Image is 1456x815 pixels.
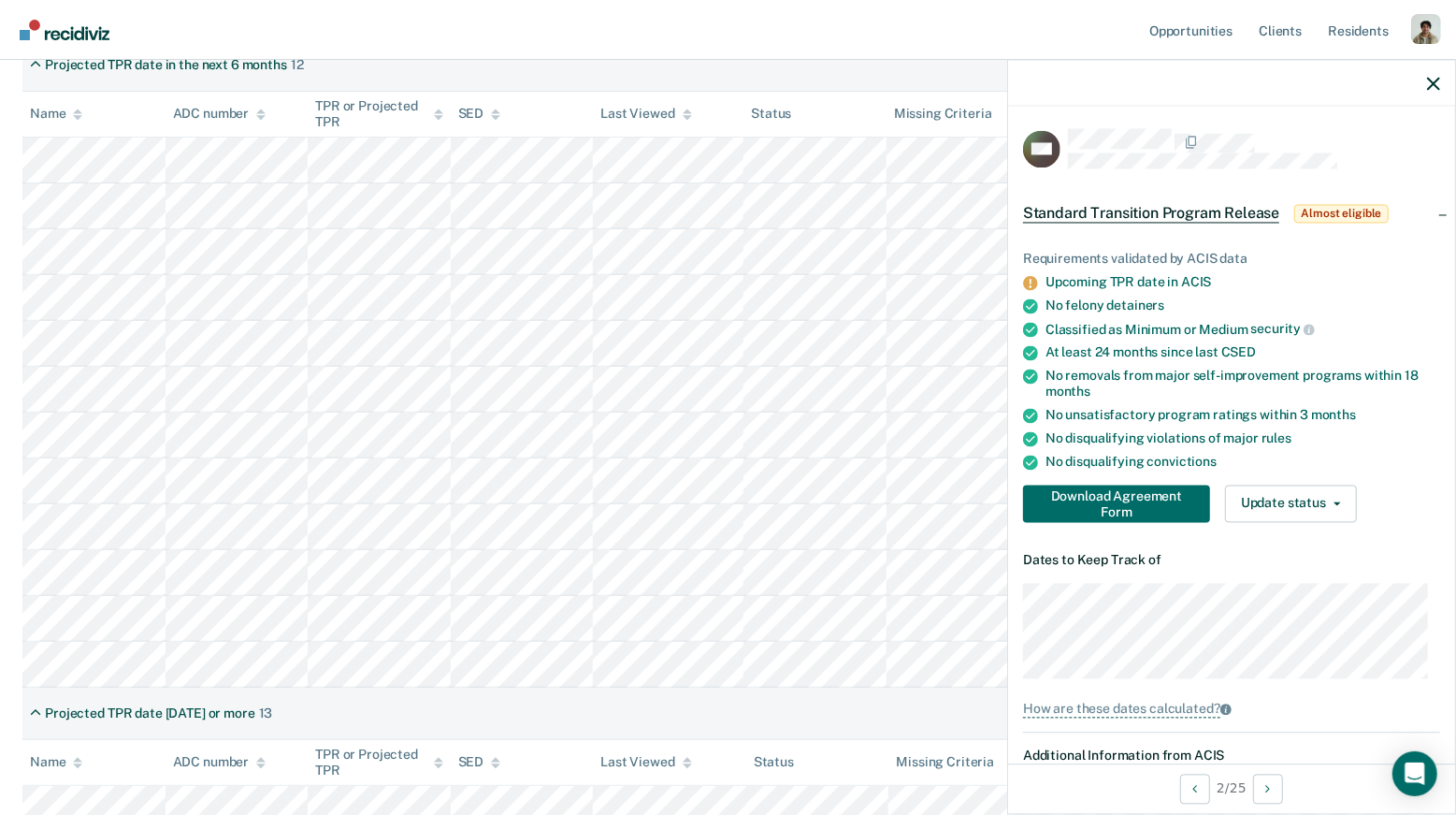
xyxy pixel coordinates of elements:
div: No unsatisfactory program ratings within 3 [1045,407,1440,423]
span: detainers [1107,298,1165,313]
div: 12 [291,57,304,73]
span: Almost eligible [1294,204,1388,223]
span: Standard Transition Program Release [1023,204,1279,223]
div: Requirements validated by ACIS data [1023,251,1440,267]
div: Missing Criteria [896,754,994,770]
div: SED [458,106,501,122]
dt: Additional Information from ACIS [1023,748,1440,764]
span: rules [1261,430,1291,445]
div: Status [751,106,791,122]
div: Name [30,106,82,122]
a: Navigate to form link [1023,485,1218,522]
button: Next Opportunity [1253,774,1283,804]
div: Last Viewed [600,106,691,122]
div: Status [754,754,794,770]
div: TPR or Projected TPR [315,98,443,130]
button: Update status [1225,485,1357,522]
div: How are these dates calculated? [1023,702,1220,719]
div: Missing Criteria [894,106,992,122]
div: Projected TPR date in the next 6 months [45,57,287,73]
div: Last Viewed [600,754,691,770]
div: Classified as Minimum or Medium [1045,321,1440,338]
span: convictions [1147,454,1217,469]
dt: Dates to Keep Track of [1023,552,1440,568]
a: How are these dates calculated? [1023,702,1440,718]
div: 2 / 25 [1008,764,1455,813]
div: TPR or Projected TPR [315,747,443,779]
div: SED [458,754,501,770]
div: Projected TPR date [DATE] or more [45,706,254,721]
div: ADC number [173,754,267,770]
span: months [1311,407,1356,422]
div: Standard Transition Program ReleaseAlmost eligible [1008,183,1455,243]
div: At least 24 months since last [1045,345,1440,361]
div: No disqualifying violations of major [1045,430,1440,446]
span: months [1045,385,1090,400]
div: Open Intercom Messenger [1392,751,1437,796]
button: Previous Opportunity [1180,774,1210,804]
span: CSED [1221,345,1256,360]
button: Download Agreement Form [1023,485,1210,522]
span: security [1251,322,1316,337]
button: Profile dropdown button [1411,14,1441,44]
div: No removals from major self-improvement programs within 18 [1045,369,1440,400]
div: No felony [1045,298,1440,313]
img: Recidiviz [20,20,109,40]
div: No disqualifying [1045,454,1440,470]
div: Name [30,754,82,770]
div: Upcoming TPR date in ACIS [1045,274,1440,290]
div: 13 [259,706,273,721]
div: ADC number [173,106,267,122]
